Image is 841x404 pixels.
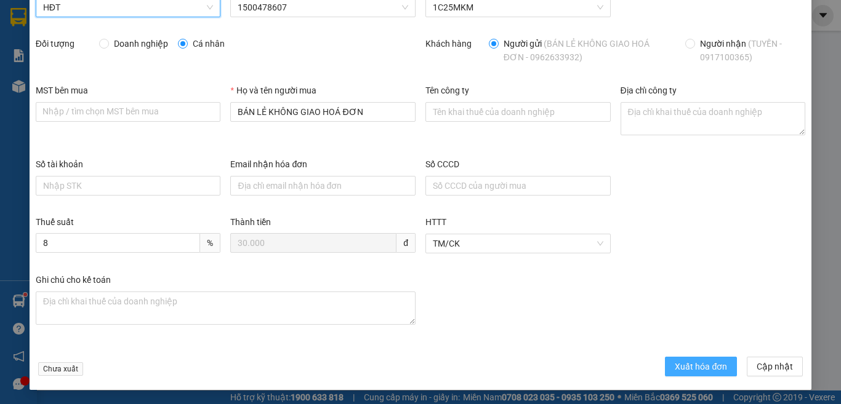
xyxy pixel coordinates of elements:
label: Họ và tên người mua [230,85,316,95]
label: Số CCCD [425,159,459,169]
span: Người nhận [695,37,800,64]
textarea: Địa chỉ công ty [621,102,806,135]
span: Cập nhật [757,360,793,373]
input: Số tài khoản [36,176,221,196]
label: HTTT [425,217,446,227]
input: Họ và tên người mua [230,102,416,122]
span: (BÁN LẺ KHÔNG GIAO HOÁ ĐƠN - 0962633932) [504,39,650,62]
textarea: Ghi chú đơn hàng Ghi chú cho kế toán [36,291,416,325]
label: Khách hàng [425,39,472,49]
label: MST bên mua [36,85,88,95]
button: Cập nhật [747,357,803,376]
span: Chưa xuất [38,362,83,376]
span: Cá nhân [188,37,230,50]
span: % [200,233,220,253]
span: TM/CK [433,234,603,253]
input: Email nhận hóa đơn [230,176,416,196]
input: Số CCCD [425,176,611,196]
label: Đối tượng [36,39,74,49]
label: Ghi chú cho kế toán [36,275,111,285]
input: Thuế suất [36,233,201,253]
input: MST bên mua [36,102,221,122]
label: Thành tiền [230,217,271,227]
label: Số tài khoản [36,159,83,169]
span: đ [396,233,416,253]
span: Người gửi [499,37,670,64]
label: Email nhận hóa đơn [230,159,307,169]
button: Xuất hóa đơn [665,357,737,376]
label: Tên công ty [425,85,469,95]
span: Xuất hóa đơn [675,360,727,373]
label: Địa chỉ công ty [621,85,677,95]
label: Thuế suất [36,217,74,227]
span: Doanh nghiệp [109,37,173,50]
input: Tên công ty [425,102,611,122]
